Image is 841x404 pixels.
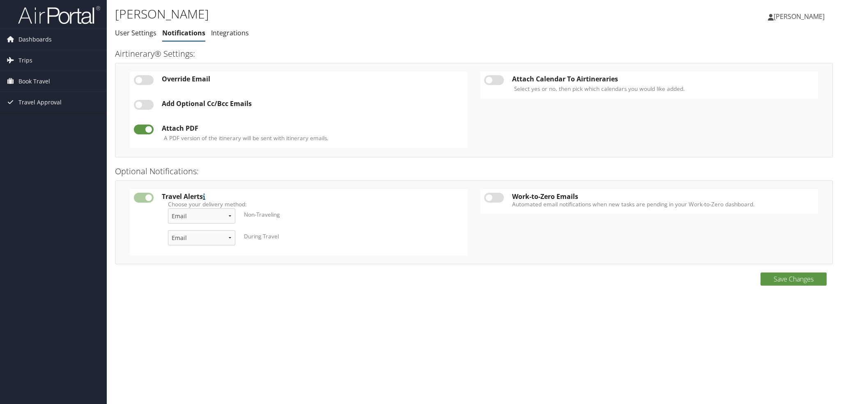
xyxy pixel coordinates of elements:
label: Select yes or no, then pick which calendars you would like added. [514,85,685,93]
div: Override Email [162,75,464,83]
label: A PDF version of the itinerary will be sent with itinerary emails. [164,134,329,142]
a: [PERSON_NAME] [768,4,833,29]
a: Notifications [162,28,205,37]
div: Add Optional Cc/Bcc Emails [162,100,464,107]
div: Work-to-Zero Emails [512,193,814,200]
span: Trips [18,50,32,71]
span: Dashboards [18,29,52,50]
label: During Travel [244,232,279,240]
button: Save Changes [761,272,827,286]
img: airportal-logo.png [18,5,100,25]
a: Integrations [211,28,249,37]
label: Non-Traveling [244,210,280,219]
h1: [PERSON_NAME] [115,5,593,23]
h3: Airtinerary® Settings: [115,48,833,60]
h3: Optional Notifications: [115,166,833,177]
div: Attach Calendar To Airtineraries [512,75,814,83]
div: Travel Alerts [162,193,464,200]
span: Book Travel [18,71,50,92]
span: Travel Approval [18,92,62,113]
label: Choose your delivery method: [168,200,457,208]
label: Automated email notifications when new tasks are pending in your Work-to-Zero dashboard. [512,200,814,208]
a: User Settings [115,28,156,37]
div: Attach PDF [162,125,464,132]
span: [PERSON_NAME] [774,12,825,21]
